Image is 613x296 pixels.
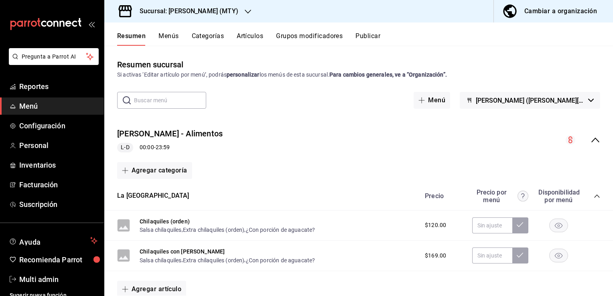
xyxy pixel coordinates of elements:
[425,251,446,260] span: $169.00
[88,21,95,27] button: open_drawer_menu
[414,92,450,109] button: Menú
[227,71,260,78] strong: personalizar
[140,255,315,264] div: , ,
[117,128,223,140] button: [PERSON_NAME] - Alimentos
[117,191,189,201] button: La [GEOGRAPHIC_DATA]
[355,32,380,46] button: Publicar
[246,226,315,234] button: ¿Con porción de aguacate?
[19,236,87,245] span: Ayuda
[140,226,182,234] button: Salsa chilaquiles
[117,32,613,46] div: navigation tabs
[19,274,97,285] span: Multi admin
[117,32,146,46] button: Resumen
[19,81,97,92] span: Reportes
[538,189,578,204] div: Disponibilidad por menú
[476,97,585,104] span: [PERSON_NAME] ([PERSON_NAME][GEOGRAPHIC_DATA])
[117,162,192,179] button: Agregar categoría
[237,32,263,46] button: Artículos
[183,226,245,234] button: Extra chilaquiles (orden)
[104,122,613,159] div: collapse-menu-row
[417,192,468,200] div: Precio
[460,92,600,109] button: [PERSON_NAME] ([PERSON_NAME][GEOGRAPHIC_DATA])
[118,143,132,152] span: L-D
[9,48,99,65] button: Pregunta a Parrot AI
[19,254,97,265] span: Recomienda Parrot
[140,247,225,255] button: Chilaquiles con [PERSON_NAME]
[472,217,512,233] input: Sin ajuste
[140,217,190,225] button: Chilaquiles (orden)
[134,92,206,108] input: Buscar menú
[22,53,86,61] span: Pregunta a Parrot AI
[472,189,528,204] div: Precio por menú
[246,256,315,264] button: ¿Con porción de aguacate?
[472,247,512,264] input: Sin ajuste
[133,6,238,16] h3: Sucursal: [PERSON_NAME] (MTY)
[19,120,97,131] span: Configuración
[158,32,179,46] button: Menús
[594,193,600,199] button: collapse-category-row
[329,71,447,78] strong: Para cambios generales, ve a “Organización”.
[192,32,224,46] button: Categorías
[19,199,97,210] span: Suscripción
[6,58,99,67] a: Pregunta a Parrot AI
[117,143,223,152] div: 00:00 - 23:59
[140,256,182,264] button: Salsa chilaquiles
[19,101,97,112] span: Menú
[276,32,343,46] button: Grupos modificadores
[117,59,183,71] div: Resumen sucursal
[140,225,315,234] div: , ,
[19,140,97,151] span: Personal
[117,71,600,79] div: Si activas ‘Editar artículo por menú’, podrás los menús de esta sucursal.
[19,160,97,170] span: Inventarios
[183,256,245,264] button: Extra chilaquiles (orden)
[524,6,597,17] div: Cambiar a organización
[425,221,446,229] span: $120.00
[19,179,97,190] span: Facturación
